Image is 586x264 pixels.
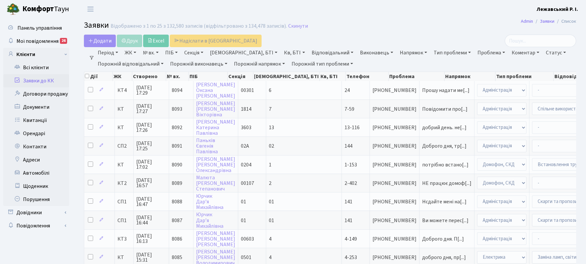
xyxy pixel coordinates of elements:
[269,142,274,150] span: 02
[136,85,166,96] span: [DATE] 17:29
[117,181,131,186] span: КТ2
[196,156,235,174] a: [PERSON_NAME][PERSON_NAME]Олександрівна
[422,161,469,168] span: потрібно встано[...]
[196,81,235,100] a: [PERSON_NAME]Оксана[PERSON_NAME]
[136,122,166,133] span: [DATE] 17:26
[372,255,417,260] span: [PHONE_NUMBER]
[117,106,131,112] span: КТ
[95,58,166,70] a: Порожній відповідальний
[3,140,69,153] a: Контакти
[172,217,182,224] span: 8087
[132,72,166,81] th: Створено
[269,124,274,131] span: 13
[82,4,99,15] button: Переключити навігацію
[143,35,169,47] a: Excel
[84,19,109,31] span: Заявки
[60,38,67,44] div: 26
[117,236,131,242] span: КТ3
[372,236,417,242] span: [PHONE_NUMBER]
[269,235,271,243] span: 4
[196,211,223,230] a: ЮрчикДар’яМихайлівна
[172,87,182,94] span: 8094
[136,159,166,170] span: [DATE] 17:02
[281,47,307,58] a: Кв, БТІ
[269,198,274,205] span: 01
[3,87,69,101] a: Договори продажу
[344,198,352,205] span: 141
[117,255,131,260] span: КТ
[344,105,354,113] span: 7-59
[422,124,467,131] span: добрий день. не[...]
[196,118,235,137] a: [PERSON_NAME]КатеринаПавлівна
[422,105,468,113] span: Повідомити про[...]
[166,72,189,81] th: № вх.
[3,48,69,61] a: Клієнти
[521,18,533,25] a: Admin
[231,58,288,70] a: Порожній напрямок
[289,58,356,70] a: Порожній тип проблеми
[7,3,20,16] img: logo.png
[372,218,417,223] span: [PHONE_NUMBER]
[241,142,249,150] span: 02А
[554,18,576,25] li: Список
[196,230,235,248] a: [PERSON_NAME][PERSON_NAME][PERSON_NAME]
[397,47,430,58] a: Напрямок
[84,72,113,81] th: Дії
[136,178,166,188] span: [DATE] 16:57
[475,47,508,58] a: Проблема
[241,161,251,168] span: 0204
[422,180,471,187] span: НЕ працює домоф[...]
[422,87,470,94] span: Прошу надати ме[...]
[228,72,254,81] th: Секція
[344,235,357,243] span: 4-149
[241,217,246,224] span: 01
[140,47,161,58] a: № вх.
[207,47,280,58] a: [DEMOGRAPHIC_DATA], БТІ
[422,254,466,261] span: доброго дня, пр[...]
[511,15,586,28] nav: breadcrumb
[431,47,473,58] a: Тип проблеми
[196,137,218,155] a: ПаньківЄвгеніяПавлівна
[3,101,69,114] a: Документи
[167,58,230,70] a: Порожній виконавець
[241,254,251,261] span: 0501
[189,72,228,81] th: ПІБ
[269,254,271,261] span: 4
[241,198,246,205] span: 01
[3,206,69,219] a: Довідники
[543,47,569,58] a: Статус
[3,127,69,140] a: Орендарі
[422,235,464,243] span: Доброго дня. П[...]
[163,47,180,58] a: ПІБ
[372,88,417,93] span: [PHONE_NUMBER]
[136,196,166,207] span: [DATE] 16:47
[344,180,357,187] span: 2-402
[84,35,116,47] a: Додати
[537,5,578,13] a: Лежавський Р. І.
[372,181,417,186] span: [PHONE_NUMBER]
[172,198,182,205] span: 8088
[269,105,271,113] span: 7
[3,21,69,35] a: Панель управління
[344,161,357,168] span: 1-153
[269,217,274,224] span: 01
[196,174,235,192] a: Малюта[PERSON_NAME]Степанович
[196,192,223,211] a: ЮрчикДар’яМихайлівна
[172,105,182,113] span: 8093
[241,105,251,113] span: 1814
[344,142,352,150] span: 144
[505,35,576,47] input: Пошук...
[172,235,182,243] span: 8086
[288,23,308,29] a: Скинути
[269,180,271,187] span: 2
[372,199,417,204] span: [PHONE_NUMBER]
[196,100,235,118] a: [PERSON_NAME][PERSON_NAME]Вікторівна
[241,87,254,94] span: 00301
[3,180,69,193] a: Щоденник
[172,161,182,168] span: 8090
[136,103,166,114] span: [DATE] 17:27
[344,87,350,94] span: 24
[496,72,554,81] th: Тип проблеми
[136,252,166,263] span: [DATE] 15:31
[117,88,131,93] span: КТ4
